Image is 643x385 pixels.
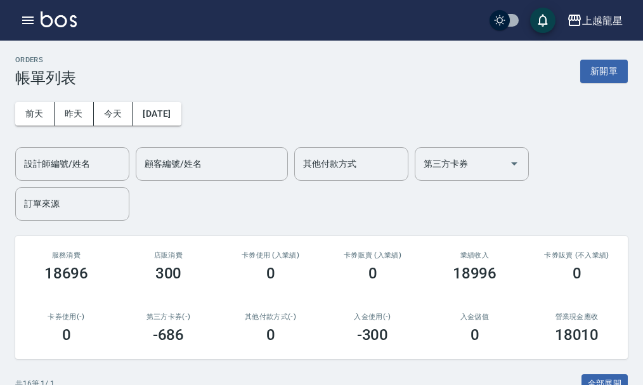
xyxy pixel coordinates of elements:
h3: 18010 [555,326,599,344]
button: save [530,8,555,33]
h3: -300 [357,326,389,344]
button: [DATE] [133,102,181,126]
button: 新開單 [580,60,628,83]
h2: ORDERS [15,56,76,64]
button: 今天 [94,102,133,126]
h2: 營業現金應收 [541,313,613,321]
h3: -686 [153,326,185,344]
img: Logo [41,11,77,27]
h2: 卡券使用 (入業績) [235,251,306,259]
h2: 其他付款方式(-) [235,313,306,321]
h2: 店販消費 [133,251,204,259]
button: 前天 [15,102,55,126]
div: 上越龍星 [582,13,623,29]
h2: 卡券使用(-) [30,313,102,321]
h2: 卡券販賣 (入業績) [337,251,408,259]
h3: 18996 [453,264,497,282]
h3: 0 [266,326,275,344]
h3: 0 [471,326,479,344]
h3: 帳單列表 [15,69,76,87]
h2: 入金儲值 [439,313,510,321]
h2: 第三方卡券(-) [133,313,204,321]
h2: 業績收入 [439,251,510,259]
h2: 卡券販賣 (不入業績) [541,251,613,259]
h3: 0 [368,264,377,282]
button: 昨天 [55,102,94,126]
h3: 18696 [44,264,89,282]
h3: 0 [266,264,275,282]
a: 新開單 [580,65,628,77]
h3: 300 [155,264,182,282]
h3: 0 [573,264,581,282]
h2: 入金使用(-) [337,313,408,321]
h3: 0 [62,326,71,344]
button: Open [504,153,524,174]
h3: 服務消費 [30,251,102,259]
button: 上越龍星 [562,8,628,34]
